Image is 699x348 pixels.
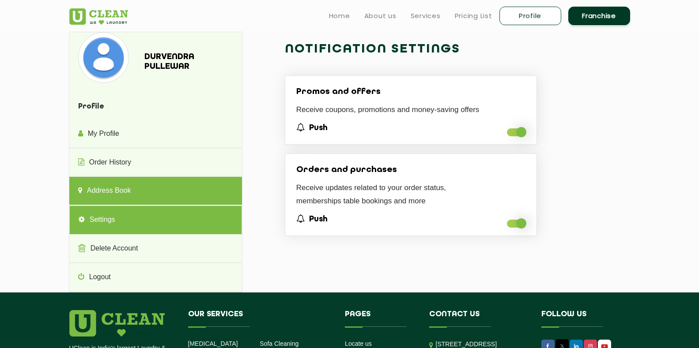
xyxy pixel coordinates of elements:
[364,11,397,21] a: About us
[296,165,526,175] h4: Orders and purchases
[296,123,526,133] h5: Push
[296,103,526,116] p: Receive coupons, promotions and money-saving offers
[296,181,526,208] p: Receive updates related to your order status, memberships table bookings and more
[345,340,372,347] a: Locate us
[455,11,492,21] a: Pricing List
[69,8,128,25] img: UClean Laundry and Dry Cleaning
[285,39,537,60] h2: Notification Settings
[69,206,242,234] a: Settings
[329,11,350,21] a: Home
[541,310,619,327] h4: Follow us
[80,34,127,81] img: avatardefault_92824.png
[69,94,242,120] h4: Profile
[69,177,242,205] a: Address Book
[296,87,526,97] h4: Promos and offers
[411,11,441,21] a: Services
[188,310,332,327] h4: Our Services
[69,235,242,263] a: Delete Account
[260,340,298,347] a: Sofa Cleaning
[144,52,218,71] h4: Durvendra Pullewar
[69,263,242,292] a: Logout
[296,214,526,225] h5: Push
[69,120,242,148] a: My Profile
[568,7,630,25] a: Franchise
[345,310,416,327] h4: Pages
[188,340,238,347] a: [MEDICAL_DATA]
[69,310,165,337] img: logo.png
[69,149,242,177] a: Order History
[429,310,528,327] h4: Contact us
[499,7,561,25] a: Profile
